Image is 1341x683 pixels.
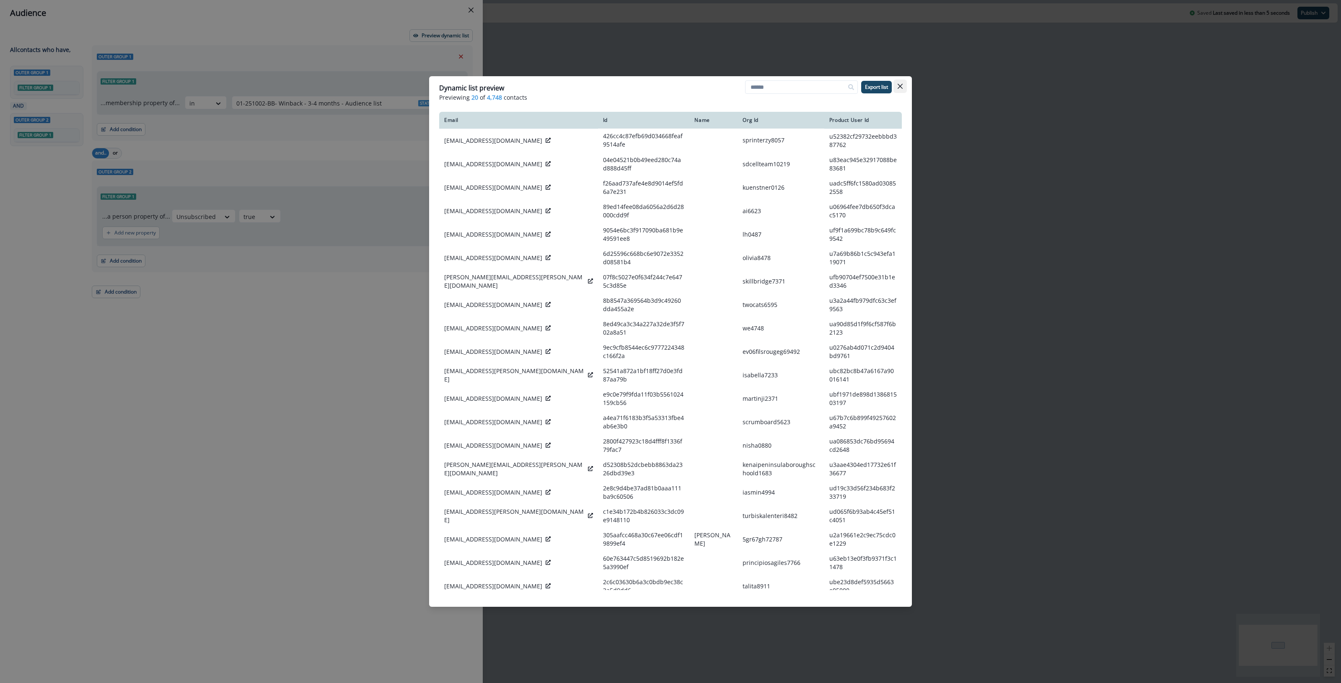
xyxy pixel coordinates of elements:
td: 305aafcc468a30c67ee06cdf19899ef4 [598,528,689,551]
td: scrumboard5623 [738,410,824,434]
td: uadc5ff6fc1580ad030852558 [824,176,902,199]
td: ud19c33d56f234b683f233719 [824,481,902,504]
td: ev06filsrougeg69492 [738,340,824,363]
td: u3a2a44fb979dfc63c3ef9563 [824,293,902,317]
td: isabella7233 [738,363,824,387]
p: [EMAIL_ADDRESS][DOMAIN_NAME] [444,207,542,215]
td: sprinterzy8057 [738,129,824,152]
p: [EMAIL_ADDRESS][DOMAIN_NAME] [444,160,542,168]
td: uf9f1a699bc78b9c649fc9542 [824,223,902,246]
p: [EMAIL_ADDRESS][DOMAIN_NAME] [444,535,542,544]
p: [EMAIL_ADDRESS][DOMAIN_NAME] [444,230,542,239]
td: twocats6595 [738,293,824,317]
td: 6d25596c668bc6e9072e3352d08581b4 [598,246,689,270]
td: principiosagiles7766 [738,551,824,575]
td: ube23d8def5935d5663e05000 [824,575,902,598]
td: 9ec9cfb8544ec6c9777224348c166f2a [598,340,689,363]
td: kenaipeninsulaboroughschoold1683 [738,457,824,481]
td: u7a69b86b1c5c943efa119071 [824,246,902,270]
td: f26aad737afe4e8d9014ef5fd6a7e231 [598,176,689,199]
p: Dynamic list preview [439,83,504,93]
p: [EMAIL_ADDRESS][DOMAIN_NAME] [444,418,542,426]
td: lh0487 [738,223,824,246]
td: 2800f427923c18d4fff8f1336f79fac7 [598,434,689,457]
td: ua90d85d1f9f6cf587f6b2123 [824,317,902,340]
td: a4ea71f6183b3f5a53313fbe4ab6e3b0 [598,410,689,434]
p: [EMAIL_ADDRESS][DOMAIN_NAME] [444,559,542,567]
td: 9054e6bc3f917090ba681b9e49591ee8 [598,223,689,246]
td: 52541a872a1bf18ff27d0e3fd87aa79b [598,363,689,387]
p: [EMAIL_ADDRESS][DOMAIN_NAME] [444,394,542,403]
p: [EMAIL_ADDRESS][DOMAIN_NAME] [444,582,542,590]
td: ubf1971de898d138681503197 [824,387,902,410]
td: e9c0e79f9fda11f03b5561024159cb56 [598,387,689,410]
td: u3aae4304ed17732e61f36677 [824,457,902,481]
td: u63eb13e0f3fb9371f3c11478 [824,551,902,575]
button: Close [893,80,907,93]
p: Previewing of contacts [439,93,902,102]
td: u2a19661e2c9ec75cdc0e1229 [824,528,902,551]
td: 8b8547a369564b3d9c49260dda455a2e [598,293,689,317]
td: iasmin4994 [738,481,824,504]
div: Email [444,117,593,124]
div: Org Id [743,117,819,124]
td: 2c6c03630b6a3c0bdb9ec38c3a5d9dd6 [598,575,689,598]
td: d52308b52dcbebb8863da2326dbd39e3 [598,457,689,481]
td: nisha0880 [738,434,824,457]
p: [EMAIL_ADDRESS][DOMAIN_NAME] [444,137,542,145]
p: [EMAIL_ADDRESS][DOMAIN_NAME] [444,441,542,450]
td: c1e34b172b4b826033c3dc09e9148110 [598,504,689,528]
p: [PERSON_NAME][EMAIL_ADDRESS][PERSON_NAME][DOMAIN_NAME] [444,273,585,290]
div: Name [694,117,733,124]
span: 4,748 [487,93,502,102]
p: [EMAIL_ADDRESS][DOMAIN_NAME] [444,348,542,356]
span: 20 [471,93,478,102]
td: we4748 [738,317,824,340]
td: ufb90704ef7500e31b1ed3346 [824,270,902,293]
p: [EMAIL_ADDRESS][DOMAIN_NAME] [444,324,542,332]
td: ud065f6b93ab4c45ef51c4051 [824,504,902,528]
td: turbiskalenteri8482 [738,504,824,528]
td: u52382cf29732eebbbd387762 [824,129,902,152]
td: u67b7c6b899f49257602a9452 [824,410,902,434]
td: ubc82bc8b47a6167a90016141 [824,363,902,387]
button: Export list [861,81,892,93]
td: 2e8c9d4be37ad81b0aaa111ba9c60506 [598,481,689,504]
td: 5gr67gh72787 [738,528,824,551]
td: kuenstner0126 [738,176,824,199]
p: [EMAIL_ADDRESS][DOMAIN_NAME] [444,254,542,262]
td: sdcellteam10219 [738,152,824,176]
p: [EMAIL_ADDRESS][DOMAIN_NAME] [444,183,542,192]
p: [EMAIL_ADDRESS][PERSON_NAME][DOMAIN_NAME] [444,367,585,384]
td: 04e04521b0b49eed280c74ad888d45ff [598,152,689,176]
td: u0276ab4d071c2d9404bd9761 [824,340,902,363]
p: [EMAIL_ADDRESS][DOMAIN_NAME] [444,301,542,309]
td: u83eac945e32917088be83681 [824,152,902,176]
td: talita8911 [738,575,824,598]
td: ai6623 [738,199,824,223]
td: martinji2371 [738,387,824,410]
div: Product User Id [829,117,897,124]
td: skillbridge7371 [738,270,824,293]
td: 07f8c5027e0f634f244c7e6475c3d85e [598,270,689,293]
td: [PERSON_NAME] [689,528,738,551]
td: 426cc4c87efb69d034668feaf9514afe [598,129,689,152]
td: 60e763447c5d8519692b182e5a3990ef [598,551,689,575]
p: Export list [865,84,888,90]
p: [EMAIL_ADDRESS][PERSON_NAME][DOMAIN_NAME] [444,508,585,524]
td: olivia8478 [738,246,824,270]
p: [EMAIL_ADDRESS][DOMAIN_NAME] [444,488,542,497]
p: [PERSON_NAME][EMAIL_ADDRESS][PERSON_NAME][DOMAIN_NAME] [444,461,585,477]
td: 8ed49ca3c34a227a32de3f5f702a8a51 [598,317,689,340]
td: 89ed14fee08da6056a2d6d28000cdd9f [598,199,689,223]
div: Id [603,117,684,124]
td: u06964fee7db650f3dcac5170 [824,199,902,223]
td: ua086853dc76bd95694cd2648 [824,434,902,457]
